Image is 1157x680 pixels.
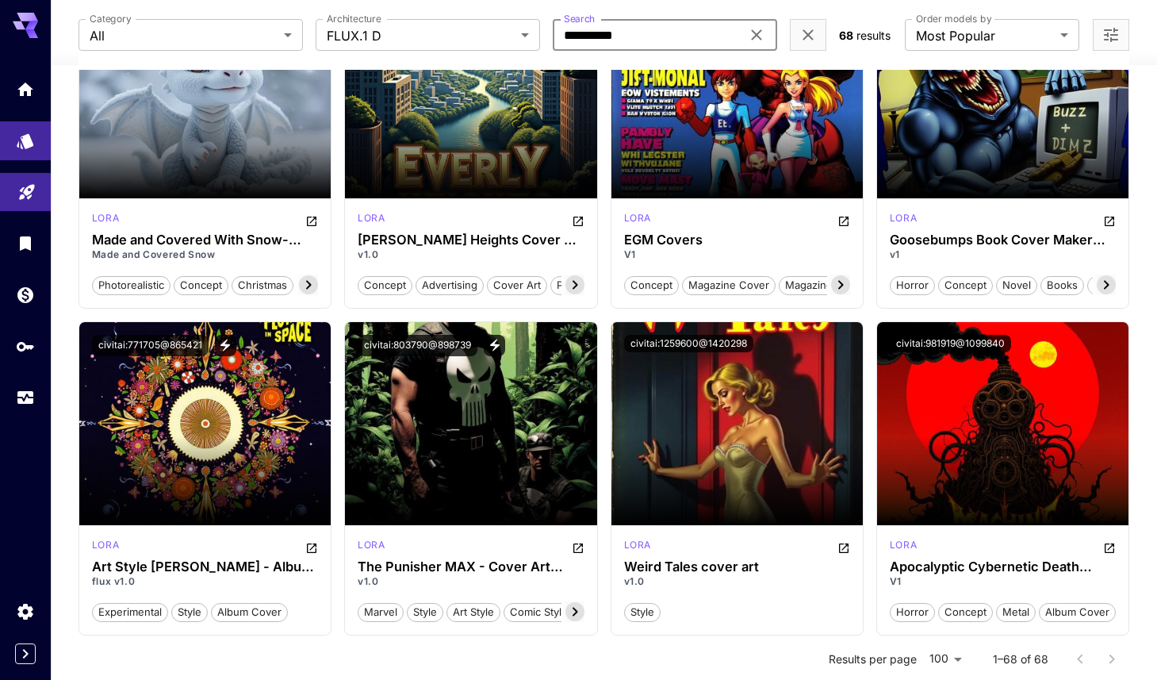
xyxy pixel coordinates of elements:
[92,559,318,574] div: Art Style Lora - Album Covers
[92,574,318,589] p: flux v1.0
[1103,211,1116,230] button: Open in CivitAI
[890,275,935,295] button: horror
[997,605,1035,620] span: metal
[572,538,584,557] button: Open in CivitAI
[358,538,385,552] p: lora
[92,559,318,574] h3: Art Style [PERSON_NAME] - Album Covers
[16,336,35,356] div: API Keys
[939,605,992,620] span: concept
[839,29,853,42] span: 68
[90,26,278,45] span: All
[997,278,1036,294] span: novel
[564,12,595,25] label: Search
[1101,25,1121,45] button: Open more filters
[891,605,934,620] span: horror
[890,538,917,557] div: FLUX.1 D
[16,388,35,408] div: Usage
[625,605,660,620] span: style
[408,605,442,620] span: style
[625,278,678,294] span: concept
[1103,538,1116,557] button: Open in CivitAI
[682,275,776,295] button: magazine cover
[624,574,850,589] p: v1.0
[215,335,236,356] button: View trigger words
[938,275,993,295] button: concept
[504,605,573,620] span: comic style
[799,25,818,45] button: Clear filters (1)
[780,278,838,294] span: magazine
[15,644,36,664] button: Expand sidebar
[890,335,1011,352] button: civitai:981919@1099840
[624,538,651,552] p: lora
[93,278,170,294] span: photorealistic
[416,275,484,295] button: advertising
[211,601,288,622] button: album cover
[550,275,608,295] button: promoter
[358,275,412,295] button: concept
[890,601,935,622] button: horror
[890,232,1116,248] h3: Goosebumps Book Cover Maker (Flux)
[327,12,381,25] label: Architecture
[358,211,385,230] div: FLUX.1 D
[358,559,584,574] h3: The Punisher MAX - Cover Art Style
[92,335,209,356] button: civitai:771705@865421
[327,26,515,45] span: FLUX.1 D
[172,605,207,620] span: style
[890,538,917,552] p: lora
[890,574,1116,589] p: V1
[484,335,505,356] button: View trigger words
[416,278,483,294] span: advertising
[856,29,891,42] span: results
[890,559,1116,574] h3: Apocalyptic Cybernetic Death Thrash LP Covers (Flux)
[891,278,934,294] span: horror
[624,538,651,557] div: FLUX.1 D
[923,647,967,670] div: 100
[890,248,1116,262] p: v1
[16,126,35,146] div: Models
[305,538,318,557] button: Open in CivitAI
[504,601,574,622] button: comic style
[174,275,228,295] button: concept
[17,177,36,197] div: Playground
[358,232,584,248] h3: [PERSON_NAME] Heights Cover Art FLUX
[358,601,404,622] button: marvel
[624,335,753,352] button: civitai:1259600@1420298
[232,275,293,295] button: christmas
[93,605,167,620] span: experimental
[837,538,850,557] button: Open in CivitAI
[92,211,119,230] div: FLUX.1 D
[92,232,318,248] h3: Made and Covered With Snow-GMR
[996,601,1036,622] button: metal
[1040,275,1084,295] button: books
[446,601,500,622] button: art style
[837,211,850,230] button: Open in CivitAI
[358,605,403,620] span: marvel
[358,574,584,589] p: v1.0
[993,651,1048,667] p: 1–68 of 68
[624,601,661,622] button: style
[16,285,35,305] div: Wallet
[16,79,35,99] div: Home
[624,559,850,574] h3: Weird Tales cover art
[938,601,993,622] button: concept
[358,278,412,294] span: concept
[92,538,119,552] p: lora
[624,232,850,248] h3: EGM Covers
[92,275,170,295] button: photorealistic
[1041,278,1083,294] span: books
[358,335,477,356] button: civitai:803790@898739
[92,601,168,622] button: experimental
[92,538,119,557] div: FLUX.1 D
[212,605,287,620] span: album cover
[624,248,850,262] p: V1
[488,278,546,294] span: cover art
[890,211,917,230] div: FLUX.1 D
[92,248,318,262] p: Made and Covered Snow
[232,278,293,294] span: christmas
